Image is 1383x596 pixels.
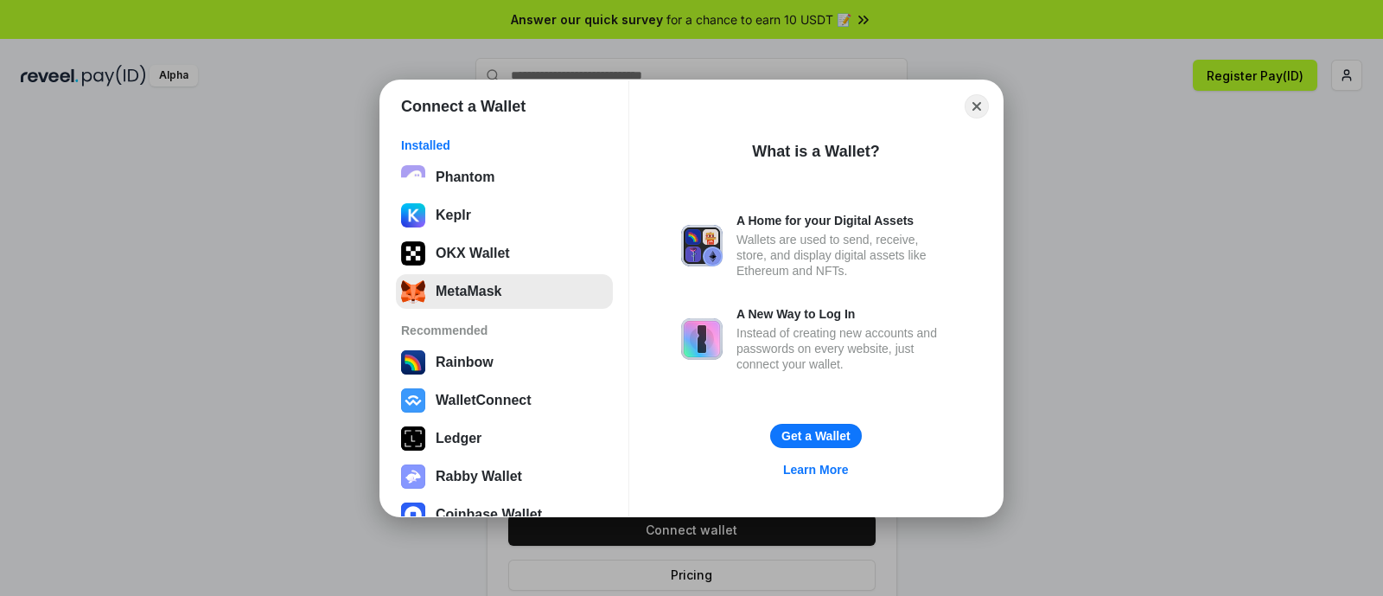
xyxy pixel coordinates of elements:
div: Get a Wallet [781,428,851,444]
button: Close [965,94,989,119]
div: WalletConnect [436,393,532,408]
button: Coinbase Wallet [396,497,613,532]
h1: Connect a Wallet [401,96,526,117]
button: OKX Wallet [396,236,613,271]
div: Rainbow [436,355,494,370]
button: Rainbow [396,345,613,380]
img: svg+xml;base64,PHN2ZyB3aWR0aD0iMzUiIGhlaWdodD0iMzQiIHZpZXdCb3g9IjAgMCAzNSAzNCIgZmlsbD0ibm9uZSIgeG... [401,279,425,304]
img: svg+xml,%3Csvg%20width%3D%2228%22%20height%3D%2228%22%20viewBox%3D%220%200%2028%2028%22%20fill%3D... [401,388,425,413]
button: Phantom [396,160,613,195]
div: Keplr [436,208,471,223]
img: svg+xml,%3Csvg%20xmlns%3D%22http%3A%2F%2Fwww.w3.org%2F2000%2Fsvg%22%20fill%3D%22none%22%20viewBox... [681,318,723,360]
div: Instead of creating new accounts and passwords on every website, just connect your wallet. [736,325,951,372]
button: Ledger [396,421,613,456]
img: svg+xml,%3Csvg%20width%3D%2228%22%20height%3D%2228%22%20viewBox%3D%220%200%2028%2028%22%20fill%3D... [401,503,425,527]
img: svg+xml,%3Csvg%20xmlns%3D%22http%3A%2F%2Fwww.w3.org%2F2000%2Fsvg%22%20fill%3D%22none%22%20viewBox... [401,465,425,489]
div: Learn More [783,462,848,477]
div: Installed [401,138,608,153]
div: Ledger [436,431,481,446]
div: Rabby Wallet [436,469,522,484]
div: MetaMask [436,284,501,299]
div: Phantom [436,170,494,185]
div: Wallets are used to send, receive, store, and display digital assets like Ethereum and NFTs. [736,232,951,279]
button: Keplr [396,198,613,233]
img: 5VZ71FV6L7PA3gg3tXrdQ+DgLhC+75Wq3no69P3MC0NFQpx2lL04Ql9gHK1bRDjsSBIvScBnDTk1WrlGIZBorIDEYJj+rhdgn... [401,241,425,266]
img: ByMCUfJCc2WaAAAAAElFTkSuQmCC [401,203,425,228]
div: A New Way to Log In [736,306,951,322]
img: epq2vO3P5aLWl15yRS7Q49p1fHTx2Sgh99jU3kfXv7cnPATIVQHAx5oQs66JWv3SWEjHOsb3kKgmE5WNBxBId7C8gm8wEgOvz... [401,165,425,189]
div: A Home for your Digital Assets [736,213,951,228]
button: MetaMask [396,274,613,309]
div: Recommended [401,323,608,338]
img: svg+xml,%3Csvg%20xmlns%3D%22http%3A%2F%2Fwww.w3.org%2F2000%2Fsvg%22%20width%3D%2228%22%20height%3... [401,426,425,451]
a: Learn More [773,458,858,481]
img: svg+xml,%3Csvg%20xmlns%3D%22http%3A%2F%2Fwww.w3.org%2F2000%2Fsvg%22%20fill%3D%22none%22%20viewBox... [681,225,723,266]
button: WalletConnect [396,383,613,418]
div: OKX Wallet [436,246,510,261]
button: Rabby Wallet [396,459,613,494]
button: Get a Wallet [770,424,862,448]
div: Coinbase Wallet [436,507,542,522]
div: What is a Wallet? [752,141,879,162]
img: svg+xml,%3Csvg%20width%3D%22120%22%20height%3D%22120%22%20viewBox%3D%220%200%20120%20120%22%20fil... [401,350,425,375]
